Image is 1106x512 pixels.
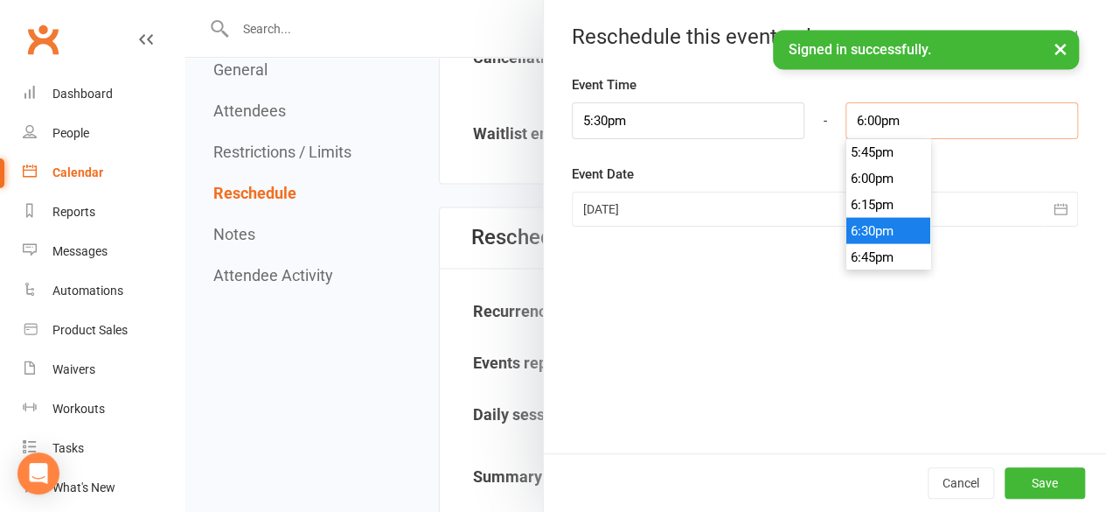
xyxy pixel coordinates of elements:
span: Signed in successfully. [789,41,931,58]
div: Automations [52,284,123,298]
div: Product Sales [52,323,128,337]
div: Dashboard [52,87,113,101]
div: Reports [52,205,95,219]
div: Open Intercom Messenger [17,452,59,494]
a: Reports [23,193,184,232]
div: Messages [52,244,108,258]
a: Waivers [23,350,184,389]
a: Messages [23,232,184,271]
div: Reschedule this event only [544,25,1106,49]
div: People [52,126,89,140]
div: Tasks [52,441,84,455]
li: 6:30pm [846,218,930,244]
a: Automations [23,271,184,311]
a: People [23,114,184,153]
a: Dashboard [23,74,184,114]
a: Tasks [23,429,184,468]
div: Waivers [52,362,95,376]
label: Event Date [572,164,634,185]
a: Workouts [23,389,184,429]
li: 6:45pm [846,244,930,270]
label: Event Time [572,74,636,95]
div: Calendar [52,165,103,179]
li: 6:00pm [846,165,930,192]
button: Save [1005,467,1085,499]
li: 6:15pm [846,192,930,218]
a: Product Sales [23,311,184,350]
a: What's New [23,468,184,508]
div: Workouts [52,402,105,416]
a: Calendar [23,153,184,193]
li: 5:45pm [846,139,930,165]
button: × [1045,30,1076,67]
button: Cancel [928,467,994,499]
div: What's New [52,480,115,494]
div: - [803,102,846,139]
a: Clubworx [21,18,65,61]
